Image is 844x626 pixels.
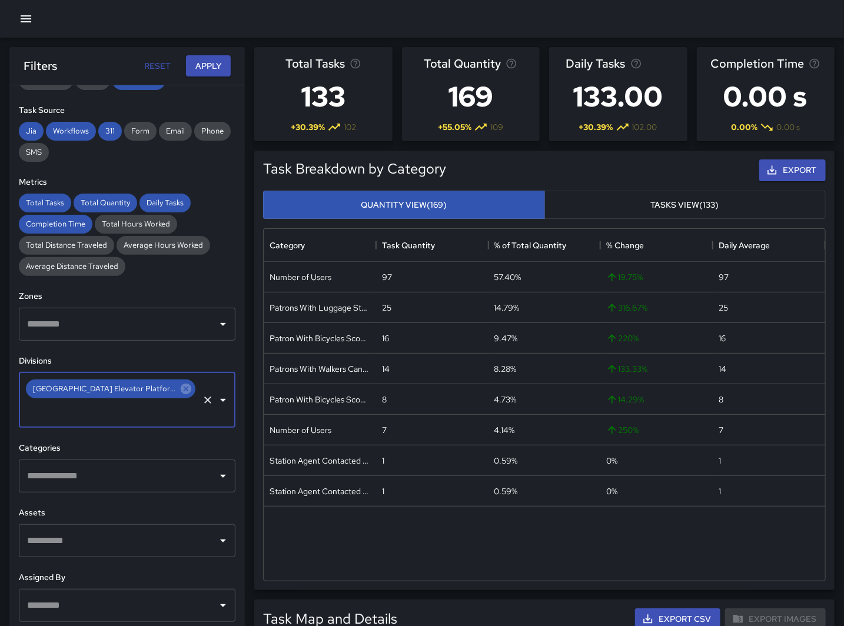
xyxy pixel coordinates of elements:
button: Reset [139,55,177,77]
span: + 55.05 % [438,121,471,133]
span: Average Hours Worked [117,240,210,250]
div: % Change [606,229,644,262]
div: Average Hours Worked [117,236,210,255]
h6: Categories [19,442,235,455]
span: 250 % [606,424,639,436]
div: Category [270,229,305,262]
span: 0 % [606,455,617,467]
span: Email [159,126,192,136]
span: 316.67 % [606,302,647,314]
span: Completion Time [710,54,804,73]
div: Total Distance Traveled [19,236,114,255]
button: Open [215,597,231,614]
div: Task Quantity [382,229,435,262]
span: 311 [98,126,122,136]
div: Station Agent Contacted Cleanliness Issue Reported [270,455,370,467]
div: Station Agent Contacted - BART PD Requested [270,485,370,497]
div: 7 [382,424,387,436]
div: 311 [98,122,122,141]
button: Quantity View(169) [263,191,545,219]
div: 14 [382,363,390,375]
div: % Change [600,229,713,262]
div: Patrons With Luggage Stroller Carts Wagons [270,302,370,314]
div: 14 [719,363,726,375]
div: Patron With Bicycles Scooters Electric Scooters [270,332,370,344]
div: Workflows [46,122,96,141]
span: [GEOGRAPHIC_DATA] Elevator Platform [26,382,183,395]
div: 25 [719,302,728,314]
h3: 169 [424,73,517,120]
span: 0.00 s [776,121,800,133]
div: 8.28% [494,363,517,375]
h3: 0.00 s [710,73,820,120]
h6: Metrics [19,176,235,189]
div: 16 [719,332,726,344]
h6: Zones [19,290,235,303]
div: Category [264,229,376,262]
div: 1 [382,485,384,497]
div: Patron With Bicycles Scooters Electric Scooters [270,394,370,405]
span: SMS [19,147,49,157]
div: Total Tasks [19,194,71,212]
span: Daily Tasks [566,54,626,73]
div: Completion Time [19,215,92,234]
div: Patrons With Walkers Canes Wheelchair [270,363,370,375]
div: 16 [382,332,389,344]
div: Total Quantity [74,194,137,212]
h3: 133 [285,73,361,120]
button: Clear [200,392,216,408]
span: + 30.39 % [291,121,325,133]
div: Number of Users [270,424,331,436]
div: 14.79% [494,302,520,314]
div: % of Total Quantity [494,229,567,262]
div: Task Quantity [376,229,489,262]
h6: Assets [19,507,235,520]
div: 0.59% [494,485,518,497]
div: 0.59% [494,455,518,467]
div: SMS [19,143,49,162]
span: Total Distance Traveled [19,240,114,250]
div: Form [124,122,157,141]
svg: Average time taken to complete tasks in the selected period, compared to the previous period. [809,58,820,69]
div: % of Total Quantity [489,229,601,262]
span: 0.00 % [731,121,757,133]
div: Daily Average [719,229,770,262]
button: Open [215,392,231,408]
span: + 30.39 % [579,121,613,133]
span: 133.33 % [606,363,647,375]
span: Form [124,126,157,136]
div: 8 [382,394,387,405]
span: 19.75 % [606,271,643,283]
svg: Total task quantity in the selected period, compared to the previous period. [506,58,517,69]
div: 1 [719,455,721,467]
span: 109 [490,121,503,133]
span: 14.29 % [606,394,644,405]
span: 0 % [606,485,617,497]
h6: Filters [24,56,57,75]
h6: Assigned By [19,571,235,584]
h3: 133.00 [566,73,670,120]
div: Daily Tasks [139,194,191,212]
span: Workflows [46,126,96,136]
div: Average Distance Traveled [19,257,125,276]
button: Open [215,468,231,484]
div: [GEOGRAPHIC_DATA] Elevator Platform [26,379,195,398]
div: Daily Average [713,229,825,262]
div: 1 [719,485,721,497]
button: Export [759,159,826,181]
div: 7 [719,424,723,436]
button: Open [215,316,231,332]
h5: Task Breakdown by Category [263,159,446,178]
button: Tasks View(133) [544,191,826,219]
div: 57.40% [494,271,521,283]
div: 8 [719,394,723,405]
span: Total Hours Worked [95,219,177,229]
div: 9.47% [494,332,518,344]
button: Apply [186,55,231,77]
svg: Average number of tasks per day in the selected period, compared to the previous period. [630,58,642,69]
span: Total Quantity [424,54,501,73]
h6: Task Source [19,104,235,117]
span: 220 % [606,332,639,344]
span: Total Tasks [19,198,71,208]
div: Phone [194,122,231,141]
